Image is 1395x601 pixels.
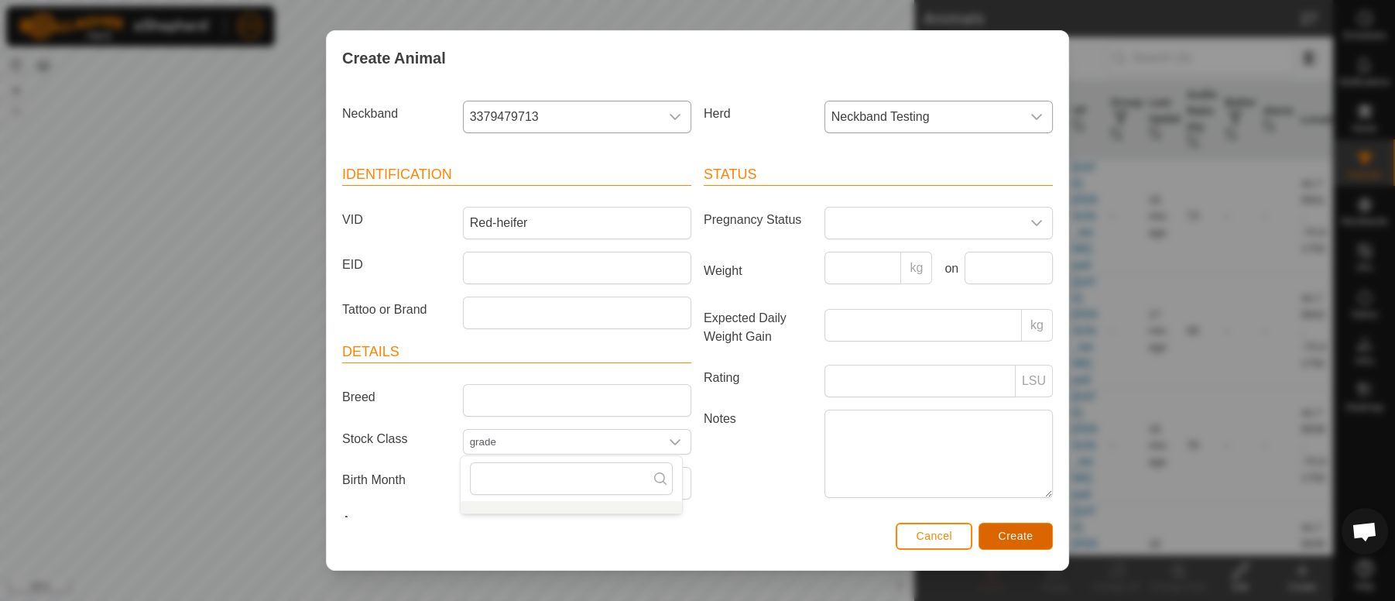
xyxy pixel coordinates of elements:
[999,530,1033,542] span: Create
[1022,309,1053,342] p-inputgroup-addon: kg
[464,430,660,454] input: Select or enter a Stock Class
[697,252,818,290] label: Weight
[342,342,691,363] header: Details
[825,101,1021,132] span: Neckband Testing
[697,101,818,127] label: Herd
[342,164,691,186] header: Identification
[336,252,457,278] label: EID
[1021,101,1052,132] div: dropdown trigger
[336,512,457,531] label: Age
[342,46,446,70] span: Create Animal
[336,101,457,127] label: Neckband
[704,164,1053,186] header: Status
[461,501,682,513] ul: Option List
[336,297,457,323] label: Tattoo or Brand
[916,530,952,542] span: Cancel
[464,101,660,132] span: 3379479713
[660,101,691,132] div: dropdown trigger
[660,430,691,454] div: dropdown trigger
[336,467,457,493] label: Birth Month
[979,523,1053,550] button: Create
[336,207,457,233] label: VID
[896,523,972,550] button: Cancel
[1016,365,1053,397] p-inputgroup-addon: LSU
[697,365,818,391] label: Rating
[1342,508,1388,555] a: Open chat
[336,384,457,410] label: Breed
[697,410,818,497] label: Notes
[901,252,932,284] p-inputgroup-addon: kg
[336,429,457,448] label: Stock Class
[938,259,958,278] label: on
[697,309,818,346] label: Expected Daily Weight Gain
[1021,208,1052,239] div: dropdown trigger
[697,207,818,233] label: Pregnancy Status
